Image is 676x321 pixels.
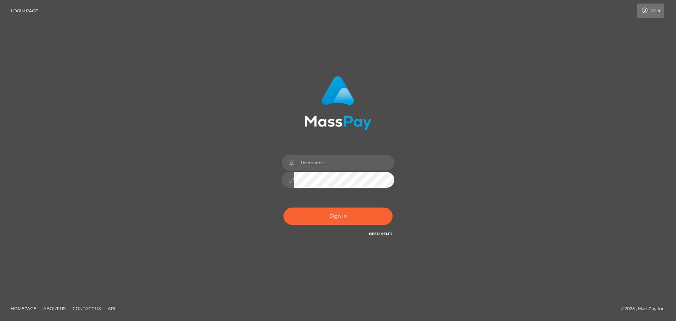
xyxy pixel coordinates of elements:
button: Sign in [283,208,393,225]
div: © 2025 , MassPay Inc. [621,305,671,313]
a: Homepage [8,303,39,314]
a: About Us [40,303,68,314]
img: MassPay Login [305,76,371,130]
a: Login [637,4,664,18]
a: Login Page [11,4,38,18]
a: Need Help? [369,232,393,236]
input: Username... [294,155,394,171]
a: Contact Us [70,303,104,314]
a: API [105,303,118,314]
